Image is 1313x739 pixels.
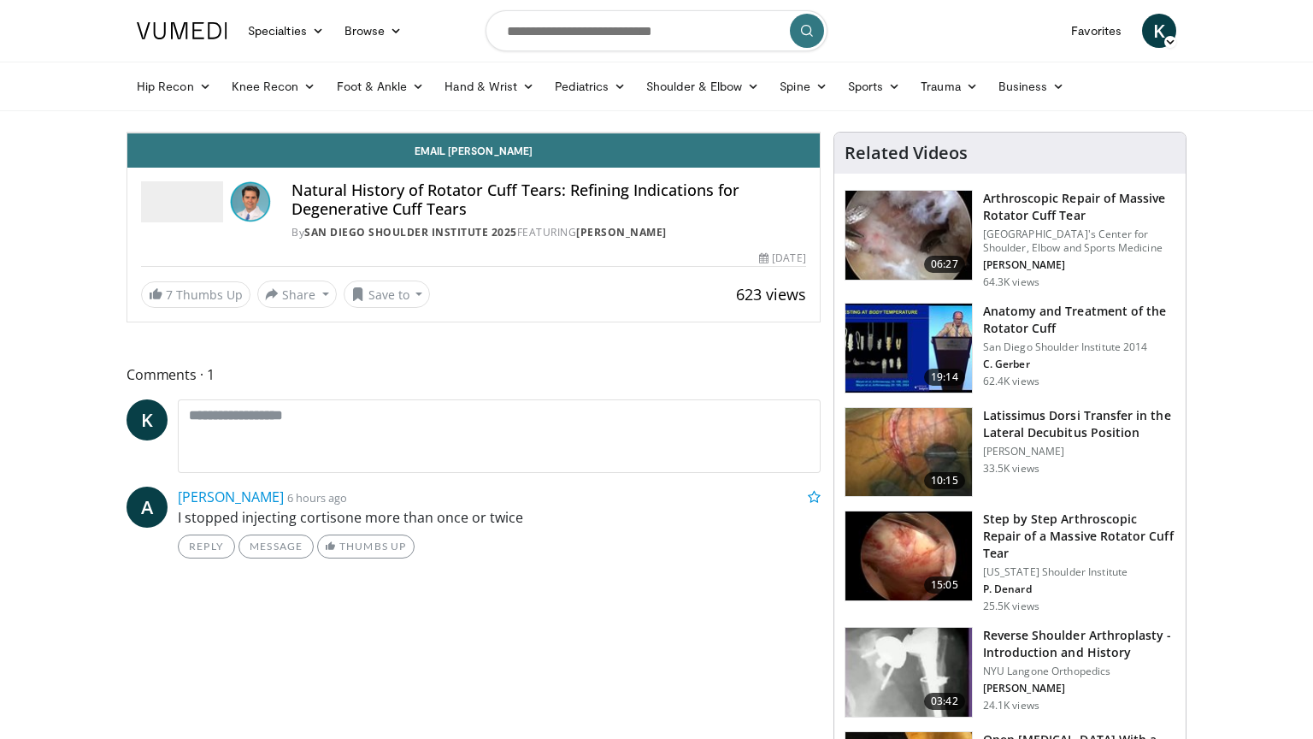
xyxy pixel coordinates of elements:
div: By FEATURING [291,225,806,240]
a: Hand & Wrist [434,69,545,103]
p: NYU Langone Orthopedics [983,665,1175,678]
a: Sports [838,69,911,103]
span: 03:42 [924,693,965,710]
button: Share [257,281,337,308]
h3: Step by Step Arthroscopic Repair of a Massive Rotator Cuff Tear [983,511,1175,562]
a: 19:14 Anatomy and Treatment of the Rotator Cuff San Diego Shoulder Institute 2014 C. Gerber 62.4K... [845,303,1175,393]
a: San Diego Shoulder Institute 2025 [304,225,517,239]
img: VuMedi Logo [137,22,227,39]
img: 281021_0002_1.png.150x105_q85_crop-smart_upscale.jpg [845,191,972,280]
span: 10:15 [924,472,965,489]
a: Foot & Ankle [327,69,435,103]
p: [PERSON_NAME] [983,258,1175,272]
a: Email [PERSON_NAME] [127,133,820,168]
p: 33.5K views [983,462,1039,476]
a: Pediatrics [545,69,636,103]
a: [PERSON_NAME] [576,225,667,239]
img: San Diego Shoulder Institute 2025 [141,181,223,222]
a: Business [988,69,1075,103]
input: Search topics, interventions [486,10,827,51]
p: [US_STATE] Shoulder Institute [983,565,1175,579]
p: 64.3K views [983,275,1039,289]
img: zucker_4.png.150x105_q85_crop-smart_upscale.jpg [845,628,972,717]
div: [DATE] [759,251,805,266]
p: [GEOGRAPHIC_DATA]'s Center for Shoulder, Elbow and Sports Medicine [983,228,1175,255]
span: 15:05 [924,576,965,594]
span: 623 views [736,284,806,304]
p: 24.1K views [983,699,1039,712]
p: I stopped injecting cortisone more than once or twice [178,507,821,528]
img: 38501_0000_3.png.150x105_q85_crop-smart_upscale.jpg [845,408,972,497]
span: 06:27 [924,256,965,273]
p: C. Gerber [983,358,1175,371]
p: P. Denard [983,582,1175,596]
h3: Anatomy and Treatment of the Rotator Cuff [983,303,1175,337]
small: 6 hours ago [287,490,347,505]
a: Thumbs Up [317,535,414,559]
p: 62.4K views [983,375,1039,388]
a: Message [238,535,314,559]
p: San Diego Shoulder Institute 2014 [983,340,1175,354]
span: 7 [166,287,173,303]
img: 58008271-3059-4eea-87a5-8726eb53a503.150x105_q85_crop-smart_upscale.jpg [845,304,972,393]
a: 06:27 Arthroscopic Repair of Massive Rotator Cuff Tear [GEOGRAPHIC_DATA]'s Center for Shoulder, E... [845,190,1175,289]
h4: Related Videos [845,143,968,163]
a: [PERSON_NAME] [178,488,284,506]
span: 19:14 [924,369,965,386]
a: 15:05 Step by Step Arthroscopic Repair of a Massive Rotator Cuff Tear [US_STATE] Shoulder Institu... [845,511,1175,613]
a: Favorites [1061,14,1132,48]
span: Comments 1 [127,364,821,386]
a: Reply [178,535,235,559]
img: Avatar [230,181,271,222]
a: Browse [334,14,413,48]
a: Shoulder & Elbow [636,69,769,103]
a: A [127,487,168,528]
h3: Reverse Shoulder Arthroplasty - Introduction and History [983,627,1175,661]
a: Hip Recon [127,69,221,103]
a: 7 Thumbs Up [141,281,250,308]
a: Trauma [910,69,988,103]
a: K [127,399,168,440]
h4: Natural History of Rotator Cuff Tears: Refining Indications for Degenerative Cuff Tears [291,181,806,218]
h3: Arthroscopic Repair of Massive Rotator Cuff Tear [983,190,1175,224]
p: [PERSON_NAME] [983,445,1175,458]
button: Save to [344,281,431,308]
h3: Latissimus Dorsi Transfer in the Lateral Decubitus Position [983,407,1175,441]
a: Specialties [238,14,334,48]
img: 7cd5bdb9-3b5e-40f2-a8f4-702d57719c06.150x105_q85_crop-smart_upscale.jpg [845,511,972,600]
a: K [1142,14,1176,48]
p: [PERSON_NAME] [983,682,1175,695]
a: 03:42 Reverse Shoulder Arthroplasty - Introduction and History NYU Langone Orthopedics [PERSON_NA... [845,627,1175,718]
a: Spine [769,69,837,103]
a: 10:15 Latissimus Dorsi Transfer in the Lateral Decubitus Position [PERSON_NAME] 33.5K views [845,407,1175,498]
a: Knee Recon [221,69,327,103]
p: 25.5K views [983,600,1039,613]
